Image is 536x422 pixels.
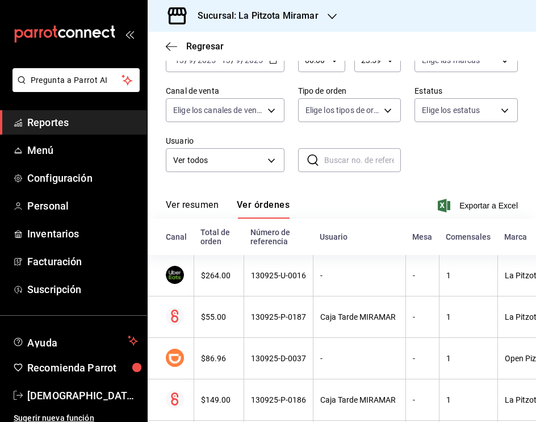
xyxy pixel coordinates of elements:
[298,87,401,95] label: Tipo de orden
[166,87,284,95] label: Canal de venta
[251,312,306,321] div: 130925-P-0187
[27,388,138,403] span: [DEMOGRAPHIC_DATA][PERSON_NAME]
[27,170,138,186] span: Configuración
[27,143,138,158] span: Menú
[173,154,263,166] span: Ver todos
[413,271,432,280] div: -
[251,354,306,363] div: 130925-D-0037
[27,254,138,269] span: Facturación
[186,41,224,52] span: Regresar
[125,30,134,39] button: open_drawer_menu
[446,395,491,404] div: 1
[324,149,401,172] input: Buscar no. de referencia
[251,395,306,404] div: 130925-P-0186
[237,199,290,219] button: Ver órdenes
[412,232,432,241] div: Mesa
[320,271,399,280] div: -
[250,228,306,246] div: Número de referencia
[189,9,319,23] h3: Sucursal: La Pitzota Miramar
[446,312,491,321] div: 1
[27,282,138,297] span: Suscripción
[27,226,138,241] span: Inventarios
[166,199,219,219] button: Ver resumen
[27,198,138,214] span: Personal
[320,395,399,404] div: Caja Tarde MIRAMAR
[166,232,187,241] div: Canal
[166,137,284,145] label: Usuario
[201,312,237,321] div: $55.00
[305,105,380,116] span: Elige los tipos de orden
[173,105,263,116] span: Elige los canales de venta
[413,395,432,404] div: -
[440,199,518,212] button: Exportar a Excel
[27,115,138,130] span: Reportes
[446,232,491,241] div: Comensales
[201,395,237,404] div: $149.00
[320,354,399,363] div: -
[413,354,432,363] div: -
[201,354,237,363] div: $86.96
[12,68,140,92] button: Pregunta a Parrot AI
[414,87,518,95] label: Estatus
[27,334,123,348] span: Ayuda
[446,271,491,280] div: 1
[166,41,224,52] button: Regresar
[201,271,237,280] div: $264.00
[27,360,138,375] span: Recomienda Parrot
[8,82,140,94] a: Pregunta a Parrot AI
[31,74,122,86] span: Pregunta a Parrot AI
[446,354,491,363] div: 1
[422,105,480,116] span: Elige los estatus
[320,312,399,321] div: Caja Tarde MIRAMAR
[320,232,399,241] div: Usuario
[200,228,237,246] div: Total de orden
[413,312,432,321] div: -
[251,271,306,280] div: 130925-U-0016
[166,199,290,219] div: navigation tabs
